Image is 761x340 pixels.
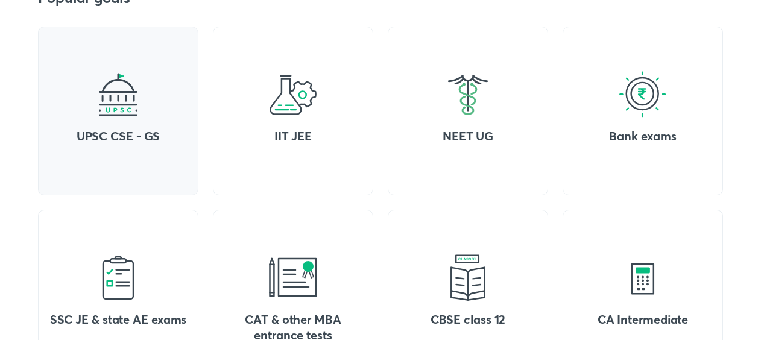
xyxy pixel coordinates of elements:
img: goal-icon [444,71,492,119]
img: goal-icon [94,71,142,119]
h4: CBSE class 12 [397,312,538,327]
img: goal-icon [94,254,142,302]
h4: SSC JE & state AE exams [48,312,189,327]
img: goal-icon [619,71,667,119]
h4: UPSC CSE - GS [48,128,189,144]
h4: Bank exams [572,128,713,144]
img: goal-icon [444,254,492,302]
img: goal-icon [269,71,317,119]
img: goal-icon [269,254,317,302]
h4: IIT JEE [223,128,364,144]
img: goal-icon [619,254,667,302]
h4: CA Intermediate [572,312,713,327]
h4: NEET UG [397,128,538,144]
